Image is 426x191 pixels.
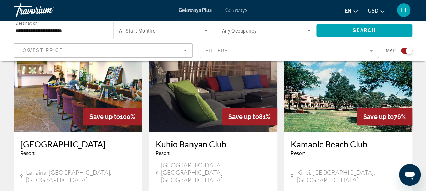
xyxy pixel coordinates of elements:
span: LI [401,7,406,14]
span: Destination [16,21,38,25]
span: Resort [20,151,35,156]
span: Any Occupancy [222,28,257,34]
button: Filter [200,43,379,58]
a: Travorium [14,1,81,19]
span: Kihei, [GEOGRAPHIC_DATA], [GEOGRAPHIC_DATA] [297,169,406,184]
div: 76% [357,108,412,125]
span: USD [368,8,378,14]
a: Kamaole Beach Club [291,139,406,149]
span: Resort [156,151,170,156]
a: [GEOGRAPHIC_DATA] [20,139,135,149]
img: 2788O01X.jpg [14,24,142,132]
button: Change language [345,6,358,16]
div: 100% [83,108,142,125]
span: Lowest Price [19,48,63,53]
a: Kuhio Banyan Club [156,139,270,149]
span: Resort [291,151,305,156]
button: Change currency [368,6,385,16]
a: Getaways [225,7,247,13]
span: [GEOGRAPHIC_DATA], [GEOGRAPHIC_DATA], [GEOGRAPHIC_DATA] [161,161,270,184]
span: Search [353,28,376,33]
img: 1297I01X.jpg [149,24,277,132]
span: Save up to [228,113,259,120]
span: en [345,8,351,14]
img: 1287E01L.jpg [284,24,412,132]
a: Getaways Plus [179,7,212,13]
span: Lahaina, [GEOGRAPHIC_DATA], [GEOGRAPHIC_DATA] [26,169,135,184]
span: Map [386,46,396,56]
iframe: Button to launch messaging window [399,164,421,186]
div: 81% [222,108,277,125]
span: Save up to [89,113,120,120]
span: Save up to [363,113,394,120]
span: All Start Months [119,28,155,34]
mat-select: Sort by [19,46,187,55]
button: Search [316,24,412,37]
button: User Menu [395,3,412,17]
